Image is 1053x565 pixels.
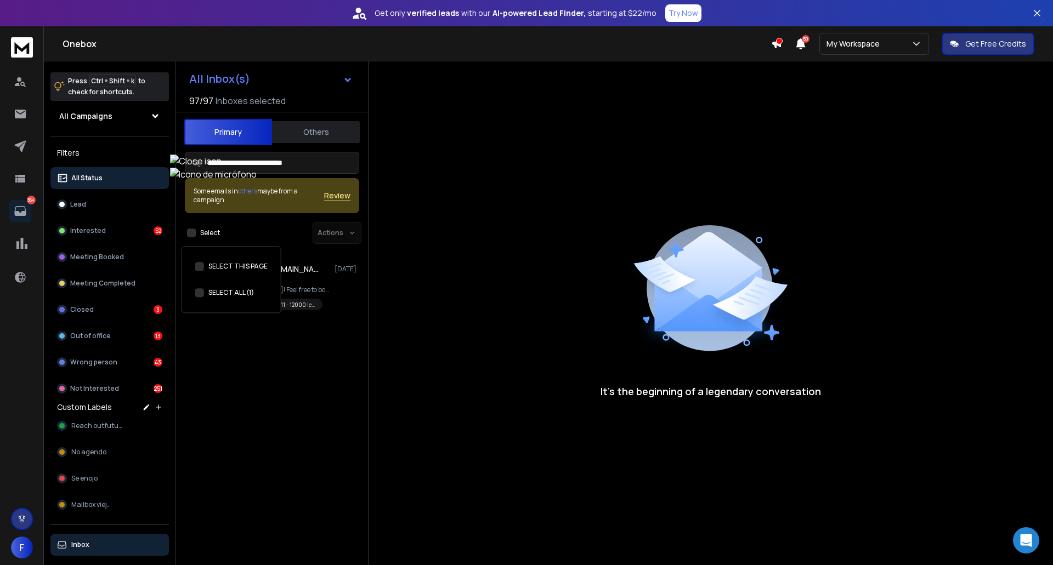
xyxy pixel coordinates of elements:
button: Interested52 [50,220,169,242]
button: Not Interested251 [50,378,169,400]
p: [DATE] [335,265,359,273]
span: 97 / 97 [189,94,213,107]
button: Others [272,120,360,144]
h3: Custom Labels [57,402,112,413]
p: Meeting Booked [70,253,124,261]
p: All Status [71,174,103,182]
div: 13 [154,332,162,340]
p: Try Now [669,8,698,19]
img: Icono de micrófono [170,168,257,181]
h1: All Campaigns [59,111,112,122]
p: Inbox [71,540,89,549]
div: Some emails in maybe from a campaign [194,187,324,204]
button: Wrong person43 [50,351,169,373]
a: 364 [9,200,31,222]
button: Meeting Completed [50,272,169,294]
button: F [11,537,33,558]
h1: All Inbox(s) [189,73,250,84]
p: Not Interested [70,384,119,393]
h1: Onebox [63,37,771,50]
p: Get Free Credits [965,38,1026,49]
span: 50 [802,35,809,43]
p: Get only with our starting at $22/mo [375,8,656,19]
button: All Status [50,167,169,189]
p: My Workspace [826,38,884,49]
button: Mailbox viejos [50,494,169,516]
button: Lead [50,193,169,215]
button: Get Free Credits [942,33,1034,55]
div: 3 [154,305,162,314]
button: Primary [184,119,272,145]
p: Meeting Completed [70,279,135,288]
div: 52 [154,226,162,235]
button: All Inbox(s) [180,68,361,90]
strong: verified leads [407,8,459,19]
button: Meeting Booked [50,246,169,268]
p: Press to check for shortcuts. [68,76,145,98]
span: Reach outfuture [71,421,124,430]
button: Se enojo [50,467,169,489]
span: Se enojo [71,474,98,483]
label: SELECT THIS PAGE [208,262,268,271]
button: Reach outfuture [50,415,169,437]
div: 251 [154,384,162,393]
h3: Inboxes selected [216,94,286,107]
span: others [238,186,257,196]
h3: Filters [50,145,169,161]
img: Close icon [170,155,257,168]
p: Marzo 11 - 12000 leads G Personal [263,301,316,309]
span: Mailbox viejos [71,500,114,509]
img: logo [11,37,33,58]
p: Lead [70,200,86,209]
strong: AI-powered Lead Finder, [492,8,586,19]
p: Out of office [70,332,111,340]
span: No agendo [71,448,106,456]
p: It’s the beginning of a legendary conversation [601,384,821,399]
button: Review [324,190,350,201]
p: 364 [27,196,36,204]
div: 43 [154,358,162,367]
p: Closed [70,305,94,314]
p: Interested [70,226,106,235]
button: Try Now [665,4,701,22]
p: Wrong person [70,358,117,367]
button: Closed3 [50,299,169,321]
span: Ctrl + Shift + k [89,75,136,87]
button: Out of office13 [50,325,169,347]
label: Select [200,229,220,237]
button: No agendo [50,441,169,463]
button: All Campaigns [50,105,169,127]
button: Inbox [50,534,169,556]
div: Open Intercom Messenger [1013,527,1039,553]
label: SELECT ALL (1) [208,288,254,297]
